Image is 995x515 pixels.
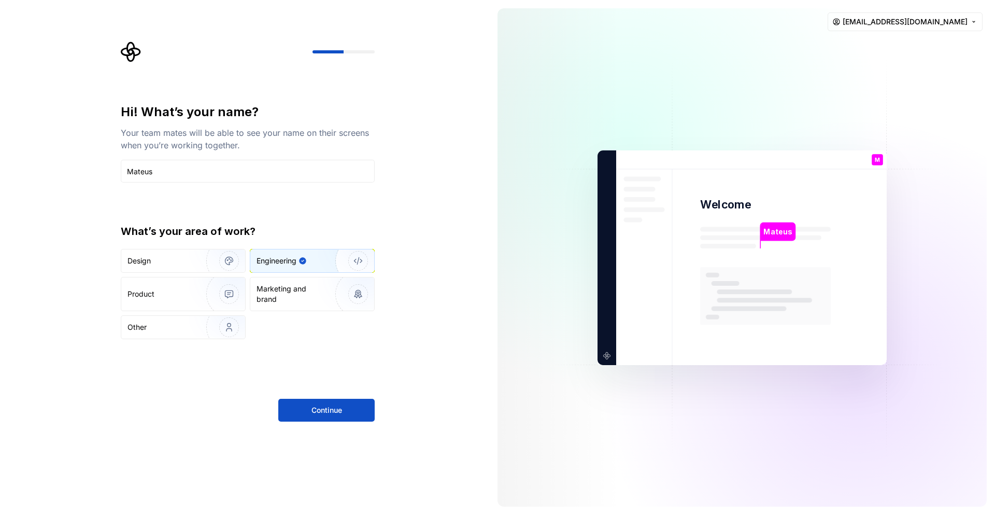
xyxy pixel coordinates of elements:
[278,399,375,422] button: Continue
[121,224,375,239] div: What’s your area of work?
[121,41,141,62] svg: Supernova Logo
[127,289,154,299] div: Product
[121,104,375,120] div: Hi! What’s your name?
[875,157,880,162] p: M
[121,127,375,151] div: Your team mates will be able to see your name on their screens when you’re working together.
[763,226,792,237] p: Mateus
[828,12,983,31] button: [EMAIL_ADDRESS][DOMAIN_NAME]
[311,405,342,415] span: Continue
[127,322,147,332] div: Other
[257,256,296,266] div: Engineering
[843,17,968,27] span: [EMAIL_ADDRESS][DOMAIN_NAME]
[127,256,151,266] div: Design
[257,284,326,304] div: Marketing and brand
[700,197,751,212] p: Welcome
[121,160,375,183] input: Han Solo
